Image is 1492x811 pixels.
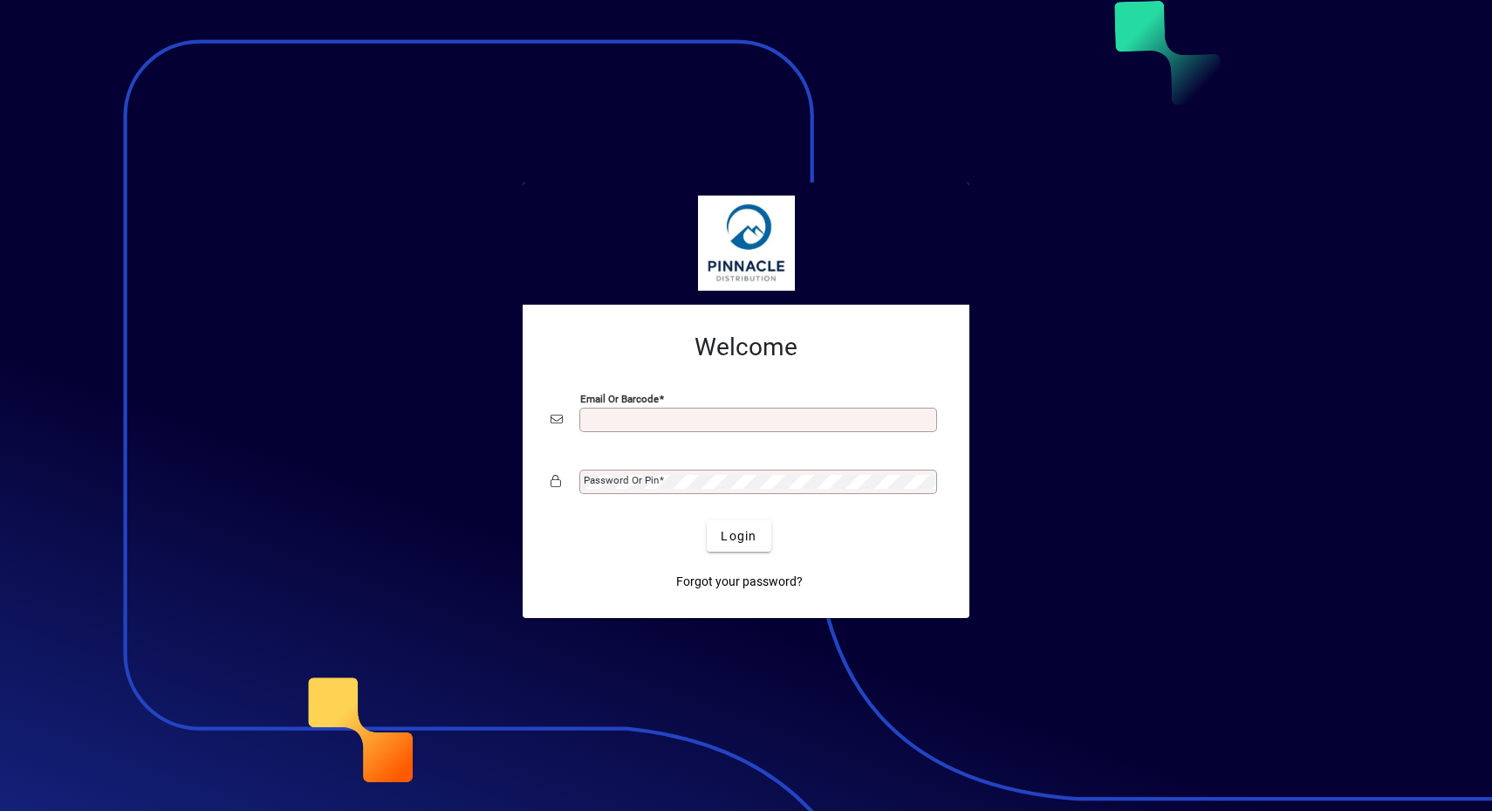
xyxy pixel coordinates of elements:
[721,527,756,546] span: Login
[551,333,941,362] h2: Welcome
[669,566,810,597] a: Forgot your password?
[584,474,659,486] mat-label: Password or Pin
[580,393,659,405] mat-label: Email or Barcode
[707,520,770,552] button: Login
[676,573,803,591] span: Forgot your password?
